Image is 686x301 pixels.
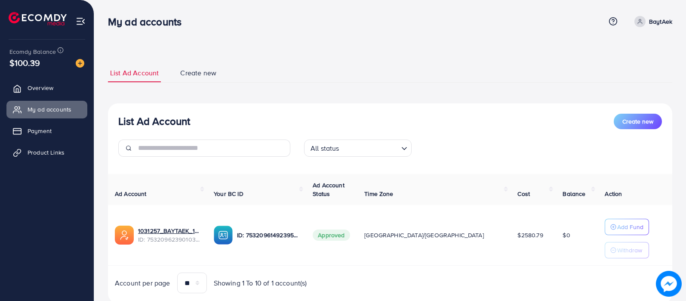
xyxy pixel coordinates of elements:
span: Create new [180,68,216,78]
div: Search for option [304,140,412,157]
button: Withdraw [605,242,649,258]
a: My ad accounts [6,101,87,118]
p: ID: 7532096149239529473 [237,230,299,240]
span: Time Zone [364,189,393,198]
a: 1031257_BAYTAEK_1753702824295 [138,227,200,235]
a: BaytAek [631,16,672,27]
span: Account per page [115,278,170,288]
span: Showing 1 To 10 of 1 account(s) [214,278,307,288]
img: logo [9,12,67,25]
div: <span class='underline'>1031257_BAYTAEK_1753702824295</span></br>7532096239010316305 [138,227,200,244]
span: $100.39 [9,56,40,69]
a: Product Links [6,144,87,161]
button: Create new [614,114,662,129]
img: ic-ads-acc.e4c84228.svg [115,226,134,245]
img: menu [76,16,86,26]
a: Payment [6,122,87,140]
button: Add Fund [605,219,649,235]
span: All status [309,142,341,155]
span: $0 [563,231,570,239]
span: Create new [622,117,653,126]
span: Cost [517,189,530,198]
span: Ad Account [115,189,147,198]
img: image [656,271,681,296]
span: List Ad Account [110,68,159,78]
h3: My ad accounts [108,16,188,28]
p: BaytAek [649,16,672,27]
h3: List Ad Account [118,115,190,127]
span: $2580.79 [517,231,543,239]
span: Ad Account Status [313,181,345,198]
span: Approved [313,230,350,241]
span: Ecomdy Balance [9,47,56,56]
span: ID: 7532096239010316305 [138,235,200,244]
input: Search for option [342,140,398,155]
img: image [76,59,84,68]
span: Payment [28,127,52,135]
span: Action [605,189,622,198]
p: Add Fund [617,222,643,232]
span: [GEOGRAPHIC_DATA]/[GEOGRAPHIC_DATA] [364,231,484,239]
span: Overview [28,84,53,92]
a: Overview [6,79,87,96]
img: ic-ba-acc.ded83a64.svg [214,226,233,245]
span: Your BC ID [214,189,243,198]
span: Balance [563,189,585,198]
p: Withdraw [617,245,642,255]
span: Product Links [28,148,65,157]
span: My ad accounts [28,105,71,114]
